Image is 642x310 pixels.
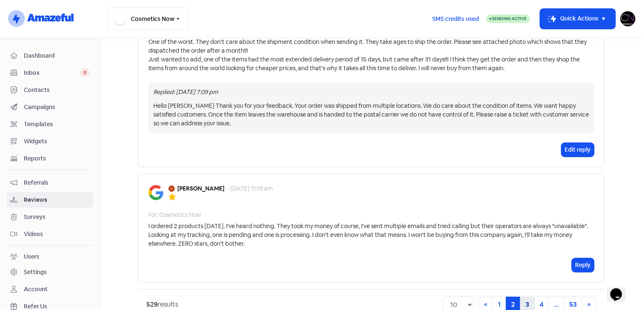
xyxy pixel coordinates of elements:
span: Referrals [24,178,89,187]
div: I ordered 2 products [DATE]. I've heard nothing. They took my money of course, I've sent multiple... [148,222,594,248]
i: Replied: [DATE] 7:09 pm [153,88,218,96]
a: Inbox 0 [7,65,93,81]
a: Users [7,249,93,264]
span: « [484,300,487,309]
a: Templates [7,117,93,132]
div: Settings [24,268,47,277]
span: 0 [80,69,89,77]
img: User [620,11,635,26]
div: Users [24,252,39,261]
span: Videos [24,230,89,239]
a: Reports [7,151,93,166]
b: [PERSON_NAME] [177,184,224,193]
a: Referrals [7,175,93,191]
strong: 529 [146,300,158,309]
iframe: chat widget [607,277,634,302]
a: Account [7,282,93,297]
img: Image [148,185,163,200]
a: Dashboard [7,48,93,64]
div: results [146,300,178,310]
button: Reply [572,258,594,272]
a: Settings [7,264,93,280]
span: Campaigns [24,103,89,112]
div: Account [24,285,48,294]
img: Avatar [168,185,175,192]
span: Surveys [24,213,89,221]
div: For: Cosmetics Now [148,211,201,219]
a: Surveys [7,209,93,225]
a: Reviews [7,192,93,208]
div: One of the worst. They don't care about the shipment condition when sending it. They take ages to... [148,38,594,73]
span: Dashboard [24,51,89,60]
button: Cosmetics Now [107,8,189,30]
span: » [587,300,591,309]
span: Widgets [24,137,89,146]
div: Hello [PERSON_NAME] Thank you for your feedback. Your order was shipped from multiple locations. ... [153,102,589,128]
a: SMS credits used [425,14,486,23]
button: Quick Actions [540,9,615,29]
a: Widgets [7,134,93,149]
span: Inbox [24,69,80,77]
span: SMS credits used [432,15,479,23]
span: Reviews [24,196,89,204]
button: Edit reply [561,143,594,157]
a: Sending Active [486,14,530,24]
span: Reports [24,154,89,163]
div: - [DATE] 11:19 am [227,184,273,193]
a: Videos [7,226,93,242]
span: Contacts [24,86,89,94]
a: Contacts [7,82,93,98]
a: Campaigns [7,99,93,115]
span: Templates [24,120,89,129]
span: Sending Active [492,16,527,21]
